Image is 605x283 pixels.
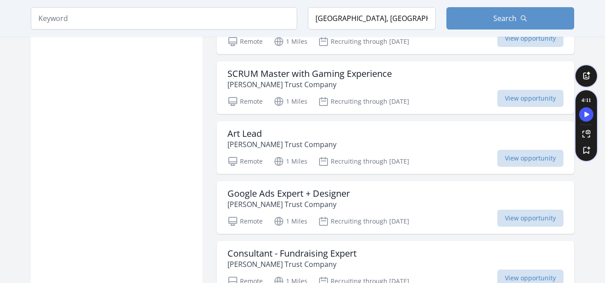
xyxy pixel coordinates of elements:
[227,259,357,270] p: [PERSON_NAME] Trust Company
[318,216,409,227] p: Recruiting through [DATE]
[227,79,392,90] p: [PERSON_NAME] Trust Company
[497,90,563,107] span: View opportunity
[273,216,307,227] p: 1 Miles
[227,128,336,139] h3: Art Lead
[273,96,307,107] p: 1 Miles
[273,156,307,167] p: 1 Miles
[227,68,392,79] h3: SCRUM Master with Gaming Experience
[446,7,574,30] button: Search
[493,13,517,24] span: Search
[217,181,574,234] a: Google Ads Expert + Designer [PERSON_NAME] Trust Company Remote 1 Miles Recruiting through [DATE]...
[31,7,297,30] input: Keyword
[497,210,563,227] span: View opportunity
[227,139,336,150] p: [PERSON_NAME] Trust Company
[497,150,563,167] span: View opportunity
[227,188,350,199] h3: Google Ads Expert + Designer
[318,156,409,167] p: Recruiting through [DATE]
[273,36,307,47] p: 1 Miles
[497,30,563,47] span: View opportunity
[318,36,409,47] p: Recruiting through [DATE]
[227,96,263,107] p: Remote
[227,216,263,227] p: Remote
[217,61,574,114] a: SCRUM Master with Gaming Experience [PERSON_NAME] Trust Company Remote 1 Miles Recruiting through...
[227,36,263,47] p: Remote
[217,121,574,174] a: Art Lead [PERSON_NAME] Trust Company Remote 1 Miles Recruiting through [DATE] View opportunity
[227,248,357,259] h3: Consultant - Fundraising Expert
[318,96,409,107] p: Recruiting through [DATE]
[227,156,263,167] p: Remote
[227,199,350,210] p: [PERSON_NAME] Trust Company
[308,7,436,30] input: Location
